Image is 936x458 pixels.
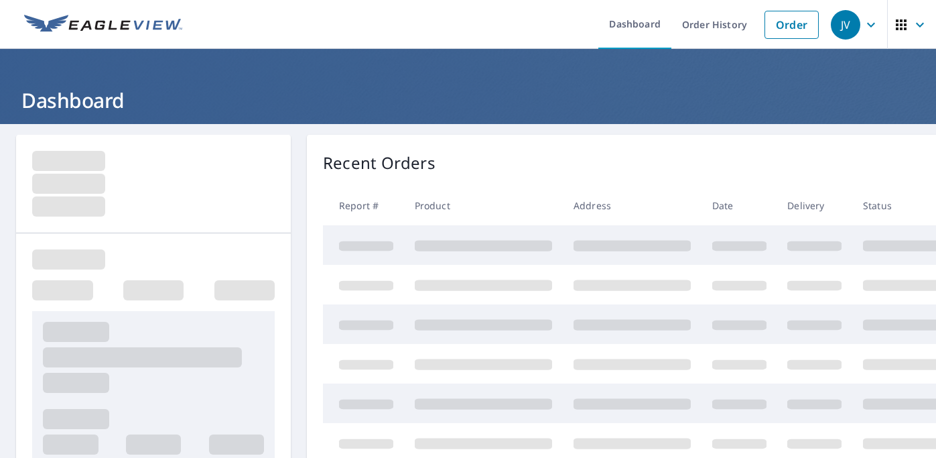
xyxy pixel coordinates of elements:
a: Order [764,11,819,39]
th: Product [404,186,563,225]
th: Address [563,186,701,225]
th: Report # [323,186,404,225]
th: Delivery [777,186,852,225]
p: Recent Orders [323,151,436,175]
img: EV Logo [24,15,182,35]
th: Date [701,186,777,225]
h1: Dashboard [16,87,920,114]
div: JV [831,10,860,40]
